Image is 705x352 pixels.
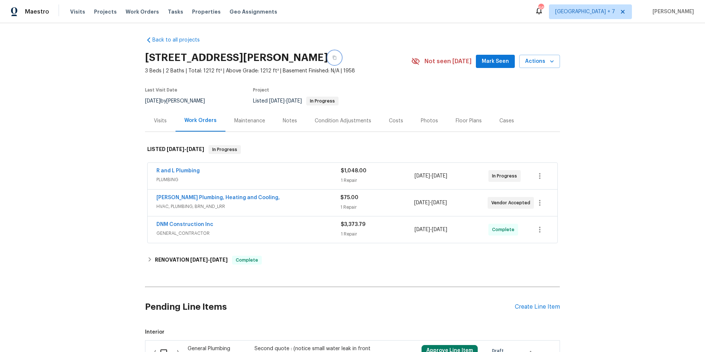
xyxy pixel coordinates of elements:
[415,173,430,179] span: [DATE]
[414,200,430,205] span: [DATE]
[492,172,520,180] span: In Progress
[315,117,371,125] div: Condition Adjustments
[234,117,265,125] div: Maintenance
[476,55,515,68] button: Mark Seen
[389,117,403,125] div: Costs
[156,195,280,200] a: [PERSON_NAME] Plumbing, Heating and Cooling,
[253,98,339,104] span: Listed
[482,57,509,66] span: Mark Seen
[432,173,447,179] span: [DATE]
[145,290,515,324] h2: Pending Line Items
[233,256,261,264] span: Complete
[154,117,167,125] div: Visits
[156,222,213,227] a: DNM Construction Inc
[283,117,297,125] div: Notes
[229,8,277,15] span: Geo Assignments
[341,177,415,184] div: 1 Repair
[25,8,49,15] span: Maestro
[156,230,341,237] span: GENERAL_CONTRACTOR
[145,251,560,269] div: RENOVATION [DATE]-[DATE]Complete
[415,226,447,233] span: -
[155,256,228,265] h6: RENOVATION
[192,8,221,15] span: Properties
[340,195,358,200] span: $75.00
[145,67,411,75] span: 3 Beds | 2 Baths | Total: 1212 ft² | Above Grade: 1212 ft² | Basement Finished: N/A | 1958
[188,346,230,351] span: General Plumbing
[147,145,204,154] h6: LISTED
[145,36,216,44] a: Back to all projects
[253,88,269,92] span: Project
[492,226,517,233] span: Complete
[431,200,447,205] span: [DATE]
[145,98,160,104] span: [DATE]
[156,203,340,210] span: HVAC, PLUMBING, BRN_AND_LRR
[145,97,214,105] div: by [PERSON_NAME]
[156,168,200,173] a: R and L Plumbing
[94,8,117,15] span: Projects
[145,54,328,61] h2: [STREET_ADDRESS][PERSON_NAME]
[415,227,430,232] span: [DATE]
[126,8,159,15] span: Work Orders
[341,222,365,227] span: $3,373.79
[421,117,438,125] div: Photos
[519,55,560,68] button: Actions
[341,168,366,173] span: $1,048.00
[456,117,482,125] div: Floor Plans
[184,117,217,124] div: Work Orders
[491,199,533,206] span: Vendor Accepted
[187,147,204,152] span: [DATE]
[167,147,184,152] span: [DATE]
[156,176,341,183] span: PLUMBING
[269,98,302,104] span: -
[209,146,240,153] span: In Progress
[190,257,228,262] span: -
[650,8,694,15] span: [PERSON_NAME]
[525,57,554,66] span: Actions
[145,88,177,92] span: Last Visit Date
[70,8,85,15] span: Visits
[341,230,415,238] div: 1 Repair
[499,117,514,125] div: Cases
[424,58,471,65] span: Not seen [DATE]
[168,9,183,14] span: Tasks
[340,204,414,211] div: 1 Repair
[307,99,338,103] span: In Progress
[145,138,560,161] div: LISTED [DATE]-[DATE]In Progress
[538,4,543,12] div: 66
[415,172,447,180] span: -
[167,147,204,152] span: -
[286,98,302,104] span: [DATE]
[210,257,228,262] span: [DATE]
[145,328,560,336] span: Interior
[190,257,208,262] span: [DATE]
[515,303,560,310] div: Create Line Item
[432,227,447,232] span: [DATE]
[414,199,447,206] span: -
[328,51,341,64] button: Copy Address
[555,8,615,15] span: [GEOGRAPHIC_DATA] + 7
[269,98,285,104] span: [DATE]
